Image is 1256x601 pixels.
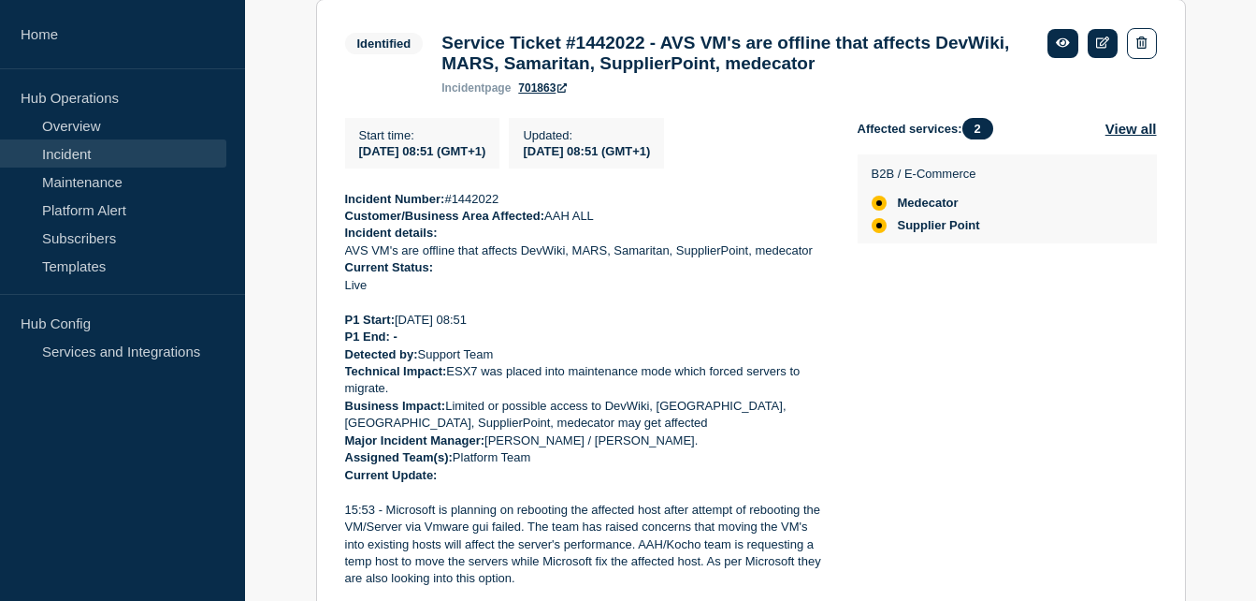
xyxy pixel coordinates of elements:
[345,277,828,294] p: Live
[345,242,828,259] p: AVS VM's are offline that affects DevWiki, MARS, Samaritan, SupplierPoint, medecator
[345,33,424,54] span: Identified
[345,398,828,432] p: Limited or possible access to DevWiki, [GEOGRAPHIC_DATA], [GEOGRAPHIC_DATA], SupplierPoint, medec...
[523,128,650,142] p: Updated :
[359,128,486,142] p: Start time :
[345,330,397,344] strong: P1 End: -
[345,312,828,329] p: [DATE] 08:51
[345,208,828,225] p: AAH ALL
[523,142,650,158] div: [DATE] 08:51 (GMT+1)
[898,196,959,211] span: Medecator
[345,502,828,588] p: 15:53 - Microsoft is planning on rebooting the affected host after attempt of rebooting the VM/Se...
[345,432,828,449] p: [PERSON_NAME] / [PERSON_NAME].
[345,313,395,327] strong: P1 Start:
[872,196,887,211] div: affected
[872,218,887,233] div: affected
[872,167,980,181] p: B2B / E-Commerce
[345,468,438,482] strong: Current Update:
[345,347,418,361] strong: Detected by:
[345,449,828,466] p: Platform Team
[345,364,447,378] strong: Technical Impact:
[441,81,484,95] span: incident
[345,191,828,208] p: #1442022
[1105,118,1157,139] button: View all
[858,118,1003,139] span: Affected services:
[962,118,993,139] span: 2
[345,399,446,413] strong: Business Impact:
[345,260,434,274] strong: Current Status:
[345,346,828,363] p: Support Team
[345,450,453,464] strong: Assigned Team(s):
[518,81,567,95] a: 701863
[345,192,445,206] strong: Incident Number:
[345,226,438,240] strong: Incident details:
[441,81,511,95] p: page
[359,144,486,158] span: [DATE] 08:51 (GMT+1)
[345,209,545,223] strong: Customer/Business Area Affected:
[441,33,1029,74] h3: Service Ticket #1442022 - AVS VM's are offline that affects DevWiki, MARS, Samaritan, SupplierPoi...
[345,363,828,398] p: ESX7 was placed into maintenance mode which forced servers to migrate.
[898,218,980,233] span: Supplier Point
[345,433,485,447] strong: Major Incident Manager:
